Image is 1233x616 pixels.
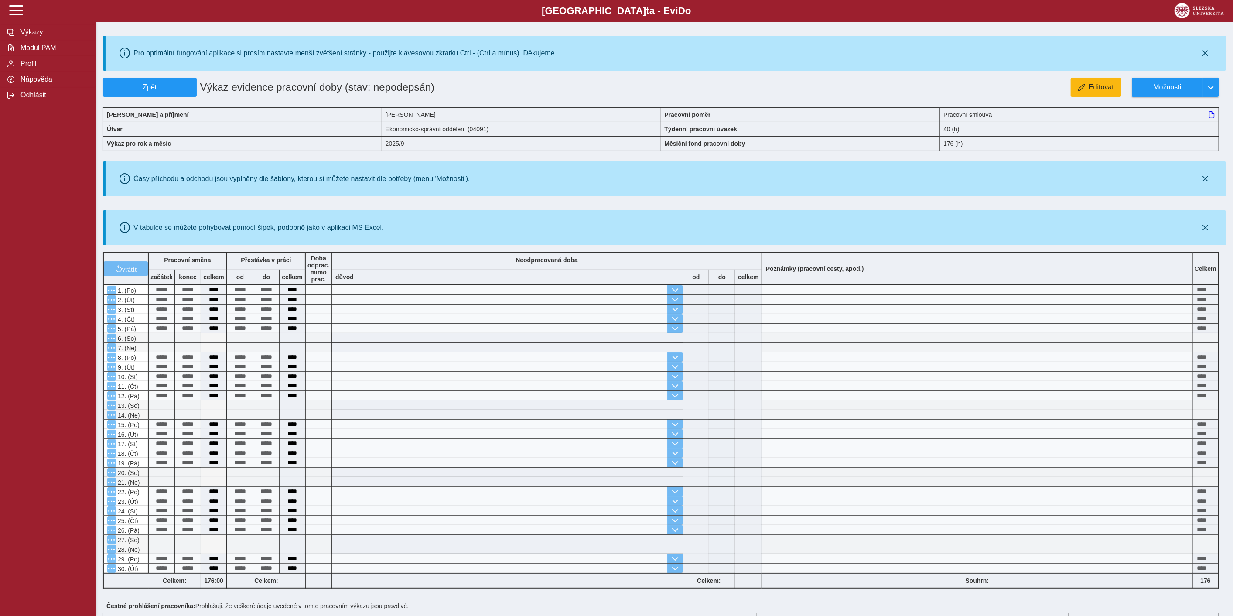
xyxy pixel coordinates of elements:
span: 15. (Po) [116,421,140,428]
button: Menu [107,439,116,448]
button: Menu [107,564,116,573]
span: 20. (So) [116,469,140,476]
span: 29. (Po) [116,556,140,563]
button: Menu [107,353,116,362]
span: 23. (Út) [116,498,138,505]
button: Zpět [103,78,197,97]
b: Týdenní pracovní úvazek [665,126,738,133]
span: 4. (Čt) [116,316,135,323]
b: Přestávka v práci [241,257,291,264]
div: Pracovní smlouva [940,107,1219,122]
b: Doba odprac. mimo prac. [307,255,330,283]
button: Menu [107,535,116,544]
span: 2. (Út) [116,297,135,304]
div: 40 (h) [940,122,1219,136]
span: 12. (Pá) [116,393,140,400]
span: 5. (Pá) [116,325,136,332]
span: Profil [18,60,89,68]
button: Menu [107,411,116,419]
b: do [709,274,735,281]
span: 10. (St) [116,373,138,380]
b: začátek [149,274,174,281]
span: 28. (Ne) [116,546,140,553]
span: 17. (St) [116,441,138,448]
b: celkem [735,274,762,281]
span: 30. (Út) [116,565,138,572]
button: Menu [107,334,116,342]
button: Možnosti [1132,78,1202,97]
span: 6. (So) [116,335,136,342]
button: Menu [107,554,116,563]
div: Pro optimální fungování aplikace si prosím nastavte menší zvětšení stránky - použijte klávesovou ... [133,49,557,57]
button: Menu [107,343,116,352]
div: Ekonomicko-správní oddělení (04091) [382,122,661,136]
b: Pracovní směna [164,257,211,264]
span: 21. (Ne) [116,479,140,486]
b: Poznámky (pracovní cesty, apod.) [762,265,868,272]
span: Editovat [1089,83,1114,91]
span: o [685,5,691,16]
button: Menu [107,497,116,506]
button: Menu [107,391,116,400]
span: 18. (Čt) [116,450,138,457]
span: 25. (Čt) [116,517,138,524]
span: Modul PAM [18,44,89,52]
span: 16. (Út) [116,431,138,438]
b: Měsíční fond pracovní doby [665,140,745,147]
span: t [646,5,649,16]
span: 26. (Pá) [116,527,140,534]
div: Časy příchodu a odchodu jsou vyplněny dle šablony, kterou si můžete nastavit dle potřeby (menu 'M... [133,175,470,183]
span: 14. (Ne) [116,412,140,419]
span: Výkazy [18,28,89,36]
span: 8. (Po) [116,354,136,361]
span: 19. (Pá) [116,460,140,467]
button: Editovat [1071,78,1121,97]
b: konec [175,274,201,281]
b: Výkaz pro rok a měsíc [107,140,171,147]
b: Celkem: [227,577,305,584]
button: Menu [107,382,116,390]
b: důvod [335,274,354,281]
button: Menu [107,295,116,304]
button: Menu [107,324,116,333]
button: Menu [107,430,116,438]
b: od [683,274,709,281]
b: Souhrn: [966,577,989,584]
div: 176 (h) [940,136,1219,151]
button: Menu [107,526,116,534]
span: vrátit [122,265,137,272]
span: Možnosti [1139,83,1195,91]
span: 22. (Po) [116,489,140,496]
b: celkem [201,274,226,281]
button: Menu [107,545,116,554]
button: Menu [107,459,116,467]
b: Celkem: [149,577,201,584]
button: Menu [107,420,116,429]
button: Menu [107,516,116,525]
button: Menu [107,363,116,371]
span: 1. (Po) [116,287,136,294]
span: 27. (So) [116,537,140,544]
div: 2025/9 [382,136,661,151]
div: Prohlašuji, že veškeré údaje uvedené v tomto pracovním výkazu jsou pravdivé. [103,599,1226,613]
b: Celkem: [683,577,735,584]
button: Menu [107,468,116,477]
span: Odhlásit [18,91,89,99]
button: Menu [107,478,116,486]
div: [PERSON_NAME] [382,107,661,122]
b: Celkem [1195,265,1216,272]
h1: Výkaz evidence pracovní doby (stav: nepodepsán) [197,78,571,97]
img: logo_web_su.png [1175,3,1224,18]
div: V tabulce se můžete pohybovat pomocí šipek, podobně jako v aplikaci MS Excel. [133,224,384,232]
span: 11. (Čt) [116,383,138,390]
b: Neodpracovaná doba [516,257,577,264]
button: Menu [107,305,116,314]
b: od [227,274,253,281]
span: 3. (St) [116,306,134,313]
button: Menu [107,315,116,323]
b: Útvar [107,126,123,133]
b: Pracovní poměr [665,111,711,118]
b: [GEOGRAPHIC_DATA] a - Evi [26,5,1207,17]
b: celkem [280,274,305,281]
span: 24. (St) [116,508,138,515]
